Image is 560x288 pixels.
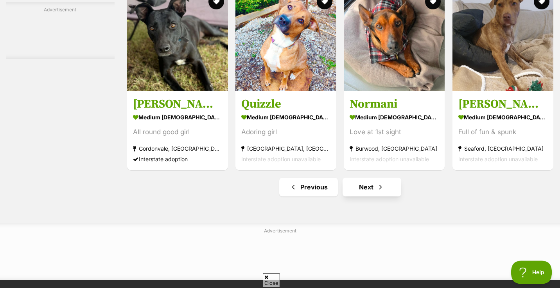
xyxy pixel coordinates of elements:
[343,178,401,196] a: Next page
[133,96,222,111] h3: [PERSON_NAME]
[350,96,439,111] h3: Normani
[344,90,445,170] a: Normani medium [DEMOGRAPHIC_DATA] Dog Love at 1st sight Burwood, [GEOGRAPHIC_DATA] Interstate ado...
[350,155,429,162] span: Interstate adoption unavailable
[350,126,439,137] div: Love at 1st sight
[350,143,439,153] strong: Burwood, [GEOGRAPHIC_DATA]
[279,178,338,196] a: Previous page
[127,90,228,170] a: [PERSON_NAME] medium [DEMOGRAPHIC_DATA] Dog All round good girl Gordonvale, [GEOGRAPHIC_DATA] Int...
[235,90,336,170] a: Quizzle medium [DEMOGRAPHIC_DATA] Dog Adoring girl [GEOGRAPHIC_DATA], [GEOGRAPHIC_DATA] Interstat...
[458,155,538,162] span: Interstate adoption unavailable
[241,96,330,111] h3: Quizzle
[6,2,115,59] div: Advertisement
[458,111,547,122] strong: medium [DEMOGRAPHIC_DATA] Dog
[241,126,330,137] div: Adoring girl
[452,90,553,170] a: [PERSON_NAME] medium [DEMOGRAPHIC_DATA] Dog Full of fun & spunk Seaford, [GEOGRAPHIC_DATA] Inters...
[133,153,222,164] div: Interstate adoption
[241,143,330,153] strong: [GEOGRAPHIC_DATA], [GEOGRAPHIC_DATA]
[133,126,222,137] div: All round good girl
[126,178,554,196] nav: Pagination
[263,273,280,287] span: Close
[241,111,330,122] strong: medium [DEMOGRAPHIC_DATA] Dog
[350,111,439,122] strong: medium [DEMOGRAPHIC_DATA] Dog
[133,111,222,122] strong: medium [DEMOGRAPHIC_DATA] Dog
[458,96,547,111] h3: [PERSON_NAME]
[458,126,547,137] div: Full of fun & spunk
[458,143,547,153] strong: Seaford, [GEOGRAPHIC_DATA]
[241,155,321,162] span: Interstate adoption unavailable
[511,261,552,284] iframe: Help Scout Beacon - Open
[133,143,222,153] strong: Gordonvale, [GEOGRAPHIC_DATA]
